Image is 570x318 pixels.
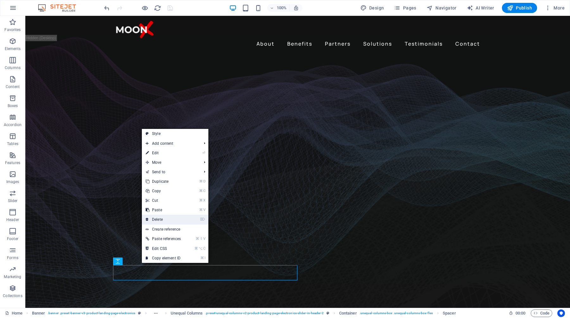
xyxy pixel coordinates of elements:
span: . banner .preset-banner-v3-product-landing-page-electronics [47,309,135,317]
i: C [203,189,205,193]
i: This element is a customizable preset [138,311,141,315]
h6: 100% [277,4,287,12]
span: . preset-unequal-columns-v2-product-landing-page-electronics-slider-in-header-2 [205,309,324,317]
i: ⌘ [196,237,199,241]
a: Send to [142,167,199,177]
span: Click to select. Double-click to edit [32,309,45,317]
span: 00 00 [516,309,525,317]
a: Click to cancel selection. Double-click to open Pages [5,309,22,317]
button: Design [358,3,387,13]
button: reload [154,4,161,12]
i: This element is a customizable preset [326,311,329,315]
h6: Session time [509,309,526,317]
button: More [542,3,567,13]
p: Slider [8,198,18,203]
a: Create reference [142,225,208,234]
span: Add content [142,139,199,148]
a: ⌘ICopy element ID [142,253,185,263]
i: ⇧ [200,237,203,241]
p: Images [6,179,19,184]
span: Click to select. Double-click to edit [339,309,357,317]
img: Editor Logo [36,4,84,12]
span: Code [534,309,549,317]
p: Tables [7,141,18,146]
i: ⏎ [202,151,205,155]
div: Design (Ctrl+Alt+Y) [358,3,387,13]
span: Pages [394,5,416,11]
p: Columns [5,65,21,70]
i: ⌘ [199,198,203,202]
p: Marketing [4,274,21,279]
a: ⏎Edit [142,148,185,158]
button: undo [103,4,111,12]
p: Favorites [4,27,21,32]
span: AI Writer [467,5,494,11]
i: ⌦ [200,217,205,221]
button: 100% [267,4,290,12]
p: Header [6,217,19,222]
a: ⌘CCopy [142,186,185,196]
span: Navigator [427,5,457,11]
p: Forms [7,255,18,260]
span: Design [360,5,384,11]
i: V [203,208,205,212]
nav: breadcrumb [32,309,456,317]
p: Collections [3,293,22,298]
i: On resize automatically adjust zoom level to fit chosen device. [293,5,299,11]
p: Features [5,160,20,165]
i: ⌥ [199,246,203,251]
a: ⌘⌥CEdit CSS [142,244,185,253]
button: Code [531,309,552,317]
p: Accordion [4,122,22,127]
span: : [520,311,521,315]
span: Move [142,158,199,167]
i: D [203,179,205,183]
i: C [203,246,205,251]
i: ⌘ [199,208,203,212]
p: Content [6,84,20,89]
i: Undo: Change text (Ctrl+Z) [103,4,111,12]
button: Navigator [424,3,459,13]
a: ⌦Delete [142,215,185,224]
i: ⌘ [199,179,203,183]
a: ⌘⇧VPaste references [142,234,185,244]
span: Publish [507,5,532,11]
button: Pages [391,3,419,13]
p: Footer [7,236,18,241]
i: X [203,198,205,202]
button: Publish [502,3,537,13]
button: Usercentrics [557,309,565,317]
a: ⌘VPaste [142,205,185,215]
i: V [203,237,205,241]
p: Boxes [8,103,18,108]
i: ⌘ [199,189,203,193]
span: Click to select. Double-click to edit [443,309,456,317]
i: ⌘ [200,256,204,260]
a: ⌘XCut [142,196,185,205]
span: . unequal-columns-box .unequal-columns-box-flex [359,309,433,317]
span: More [545,5,565,11]
button: AI Writer [464,3,497,13]
a: Style [142,129,208,138]
span: Click to select. Double-click to edit [171,309,203,317]
p: Elements [5,46,21,51]
a: ⌘DDuplicate [142,177,185,186]
i: ⌘ [194,246,198,251]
